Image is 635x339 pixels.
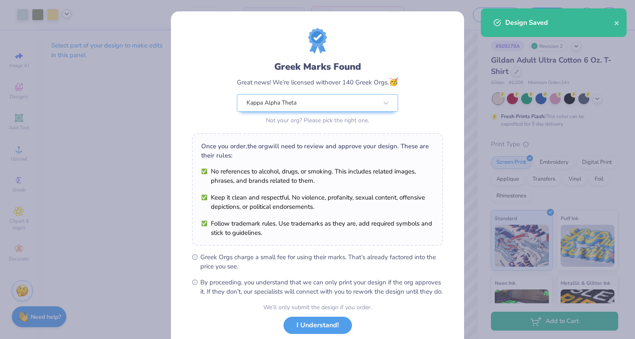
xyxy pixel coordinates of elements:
[201,167,434,185] li: No references to alcohol, drugs, or smoking. This includes related images, phrases, and brands re...
[201,193,434,211] li: Keep it clean and respectful. No violence, profanity, sexual content, offensive depictions, or po...
[505,18,614,28] div: Design Saved
[201,142,434,160] div: Once you order, the org will need to review and approve your design. These are their rules:
[237,116,398,125] div: Not your org? Please pick the right one.
[237,76,398,88] div: Great news! We’re licensed with over 140 Greek Orgs.
[263,303,372,312] div: We’ll only submit the design if you order.
[201,219,434,237] li: Follow trademark rules. Use trademarks as they are, add required symbols and stick to guidelines.
[389,77,398,87] span: 🥳
[308,28,327,53] img: license-marks-badge.png
[614,18,620,28] button: close
[200,252,443,271] span: Greek Orgs charge a small fee for using their marks. That’s already factored into the price you see.
[200,278,443,296] span: By proceeding, you understand that we can only print your design if the org approves it. If they ...
[237,60,398,74] div: Greek Marks Found
[283,317,352,334] button: I Understand!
